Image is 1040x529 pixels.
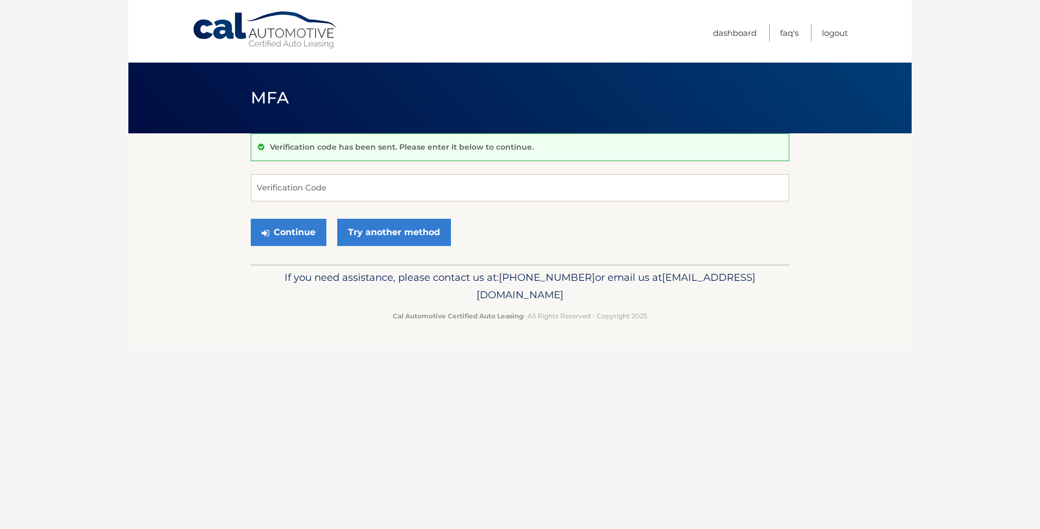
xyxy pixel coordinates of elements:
[476,271,756,301] span: [EMAIL_ADDRESS][DOMAIN_NAME]
[251,174,789,201] input: Verification Code
[822,24,848,42] a: Logout
[258,310,782,322] p: - All Rights Reserved - Copyright 2025
[713,24,757,42] a: Dashboard
[192,11,339,50] a: Cal Automotive
[270,142,534,152] p: Verification code has been sent. Please enter it below to continue.
[393,312,523,320] strong: Cal Automotive Certified Auto Leasing
[780,24,798,42] a: FAQ's
[337,219,451,246] a: Try another method
[499,271,595,284] span: [PHONE_NUMBER]
[251,88,289,108] span: MFA
[258,269,782,304] p: If you need assistance, please contact us at: or email us at
[251,219,326,246] button: Continue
